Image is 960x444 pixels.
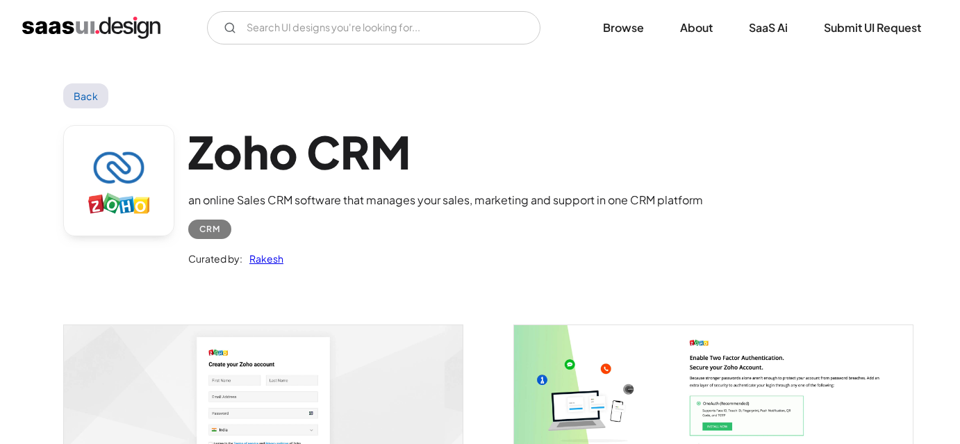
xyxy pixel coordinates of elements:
[207,11,540,44] input: Search UI designs you're looking for...
[586,13,661,43] a: Browse
[242,250,283,267] a: Rakesh
[199,221,220,238] div: CRM
[63,83,108,108] a: Back
[188,192,703,208] div: an online Sales CRM software that manages your sales, marketing and support in one CRM platform
[188,125,703,179] h1: Zoho CRM
[188,250,242,267] div: Curated by:
[207,11,540,44] form: Email Form
[732,13,804,43] a: SaaS Ai
[663,13,729,43] a: About
[807,13,938,43] a: Submit UI Request
[22,17,160,39] a: home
